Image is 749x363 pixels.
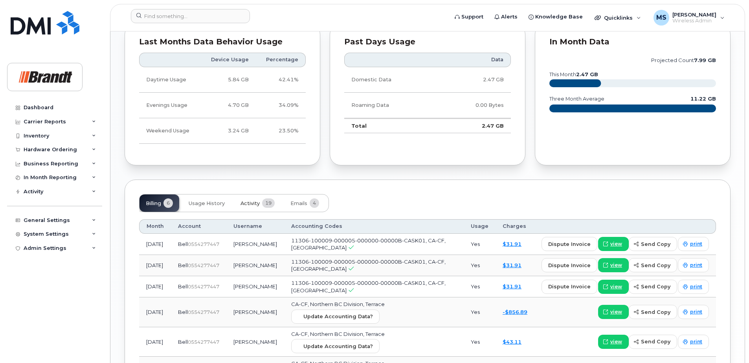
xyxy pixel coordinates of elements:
[291,339,380,353] button: Update Accounting Data?
[501,13,518,21] span: Alerts
[656,13,666,22] span: MS
[139,93,306,118] tr: Weekdays from 6:00pm to 8:00am
[226,234,284,255] td: [PERSON_NAME]
[576,71,598,77] tspan: 2.47 GB
[291,301,385,307] span: CA-CF, Northern BC Division, Terrace
[139,118,306,144] tr: Friday from 6:00pm to Monday 8:00am
[139,38,306,46] div: Last Months Data Behavior Usage
[226,255,284,276] td: [PERSON_NAME]
[672,18,716,24] span: Wireless Admin
[200,53,256,67] th: Device Usage
[290,200,307,207] span: Emails
[489,9,523,25] a: Alerts
[629,237,677,251] button: send copy
[139,297,171,327] td: [DATE]
[139,93,200,118] td: Evenings Usage
[641,262,670,269] span: send copy
[464,234,496,255] td: Yes
[226,327,284,357] td: [PERSON_NAME]
[256,67,306,93] td: 42.41%
[610,262,622,269] span: view
[610,338,622,345] span: view
[589,10,646,26] div: Quicklinks
[438,93,511,118] td: 0.00 Bytes
[598,258,629,272] a: view
[461,13,483,21] span: Support
[256,93,306,118] td: 34.09%
[549,71,598,77] text: this month
[629,258,677,272] button: send copy
[678,237,709,251] a: print
[189,200,225,207] span: Usage History
[344,93,438,118] td: Roaming Data
[178,309,188,315] span: Bell
[503,283,521,290] a: $31.91
[690,262,702,269] span: print
[139,67,200,93] td: Daytime Usage
[256,53,306,67] th: Percentage
[523,9,588,25] a: Knowledge Base
[310,198,319,208] span: 4
[598,335,629,349] a: view
[344,67,438,93] td: Domestic Data
[690,338,702,345] span: print
[464,255,496,276] td: Yes
[641,283,670,290] span: send copy
[188,284,219,290] span: 0554277447
[188,339,219,345] span: 0554277447
[690,283,702,290] span: print
[542,258,597,272] button: dispute invoice
[200,67,256,93] td: 5.84 GB
[548,283,591,290] span: dispute invoice
[438,118,511,133] td: 2.47 GB
[604,15,633,21] span: Quicklinks
[303,313,373,320] span: Update Accounting Data?
[303,343,373,350] span: Update Accounting Data?
[291,280,446,293] span: 11306-100009-000005-000000-00000B-CASK01, CA-CF, [GEOGRAPHIC_DATA]
[226,219,284,233] th: Username
[610,308,622,315] span: view
[548,262,591,269] span: dispute invoice
[344,38,511,46] div: Past Days Usage
[178,283,188,290] span: Bell
[629,335,677,349] button: send copy
[535,13,583,21] span: Knowledge Base
[678,335,709,349] a: print
[139,276,171,297] td: [DATE]
[188,309,219,315] span: 0554277447
[344,118,438,133] td: Total
[548,240,591,248] span: dispute invoice
[139,327,171,357] td: [DATE]
[648,10,730,26] div: Megan Scheel
[131,9,250,23] input: Find something...
[171,219,226,233] th: Account
[641,240,670,248] span: send copy
[262,198,275,208] span: 19
[641,338,670,345] span: send copy
[549,38,716,46] div: In Month Data
[690,240,702,247] span: print
[549,96,604,102] text: three month average
[598,280,629,294] a: view
[226,297,284,327] td: [PERSON_NAME]
[678,258,709,272] a: print
[464,219,496,233] th: Usage
[690,308,702,315] span: print
[503,241,521,247] a: $31.91
[139,234,171,255] td: [DATE]
[438,67,511,93] td: 2.47 GB
[188,241,219,247] span: 0554277447
[598,305,629,319] a: view
[139,219,171,233] th: Month
[678,280,709,294] a: print
[464,297,496,327] td: Yes
[610,240,622,247] span: view
[503,262,521,268] a: $31.91
[542,280,597,294] button: dispute invoice
[641,308,670,316] span: send copy
[226,276,284,297] td: [PERSON_NAME]
[178,241,188,247] span: Bell
[291,258,446,272] span: 11306-100009-000005-000000-00000B-CASK01, CA-CF, [GEOGRAPHIC_DATA]
[672,11,716,18] span: [PERSON_NAME]
[438,53,511,67] th: Data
